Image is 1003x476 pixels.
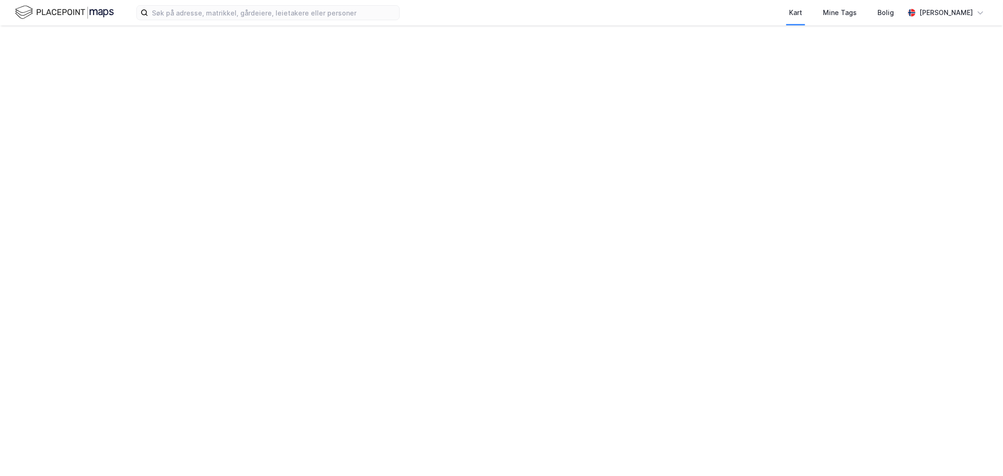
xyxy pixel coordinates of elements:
[919,7,973,18] div: [PERSON_NAME]
[956,431,1003,476] div: Kontrollprogram for chat
[789,7,802,18] div: Kart
[877,7,894,18] div: Bolig
[15,4,114,21] img: logo.f888ab2527a4732fd821a326f86c7f29.svg
[956,431,1003,476] iframe: Chat Widget
[823,7,857,18] div: Mine Tags
[148,6,399,20] input: Søk på adresse, matrikkel, gårdeiere, leietakere eller personer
